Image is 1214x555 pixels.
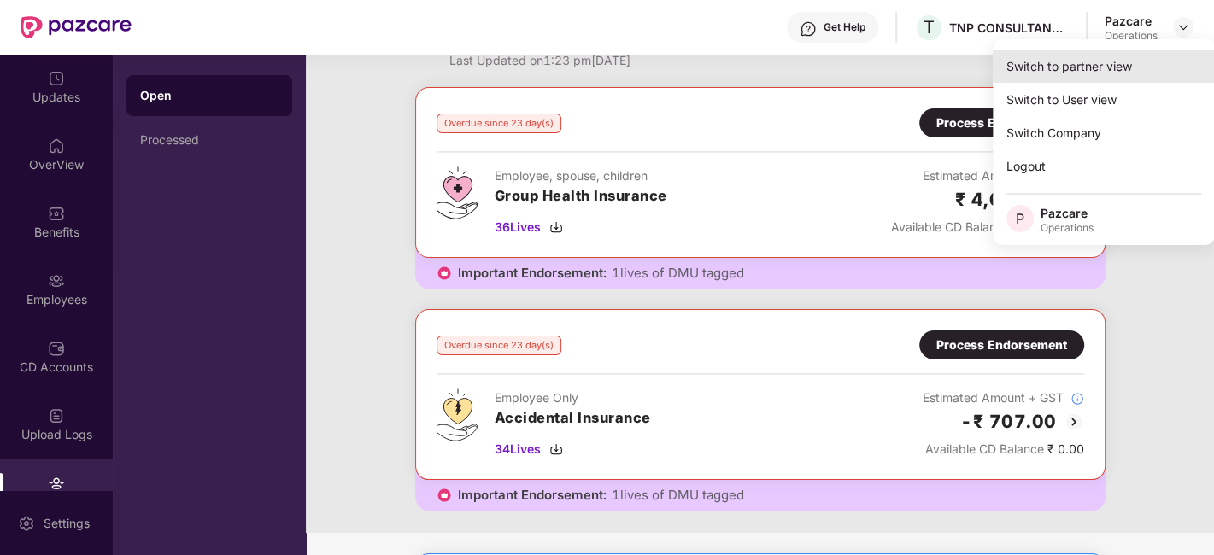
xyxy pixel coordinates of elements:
div: Process Endorsement [936,336,1067,354]
h2: -₹ 707.00 [960,407,1057,435]
span: T [924,17,935,38]
span: 34 Lives [495,440,541,459]
img: svg+xml;base64,PHN2ZyB4bWxucz0iaHR0cDovL3d3dy53My5vcmcvMjAwMC9zdmciIHdpZHRoPSI0Ny43MTQiIGhlaWdodD... [437,166,478,219]
span: 1 lives of DMU tagged [612,487,744,504]
img: svg+xml;base64,PHN2ZyBpZD0iSG9tZSIgeG1sbnM9Imh0dHA6Ly93d3cudzMub3JnLzIwMDAvc3ZnIiB3aWR0aD0iMjAiIG... [48,137,65,155]
img: icon [436,265,453,282]
img: icon [436,487,453,504]
div: Operations [1041,221,1094,235]
img: svg+xml;base64,PHN2ZyBpZD0iSW5mb18tXzMyeDMyIiBkYXRhLW5hbWU9IkluZm8gLSAzMngzMiIgeG1sbnM9Imh0dHA6Ly... [1070,392,1084,406]
div: Employee Only [495,388,651,407]
img: svg+xml;base64,PHN2ZyBpZD0iRG93bmxvYWQtMzJ4MzIiIHhtbG5zPSJodHRwOi8vd3d3LnczLm9yZy8yMDAwL3N2ZyIgd2... [549,442,563,456]
span: P [1016,208,1024,229]
div: Operations [1105,29,1158,43]
img: svg+xml;base64,PHN2ZyB4bWxucz0iaHR0cDovL3d3dy53My5vcmcvMjAwMC9zdmciIHdpZHRoPSI0OS4zMjEiIGhlaWdodD... [437,388,478,441]
div: Pazcare [1041,205,1094,221]
span: 1 lives of DMU tagged [612,265,744,282]
div: TNP CONSULTANCY PRIVATE LIMITED [949,20,1069,36]
h3: Accidental Insurance [495,407,651,429]
img: svg+xml;base64,PHN2ZyBpZD0iVXBsb2FkX0xvZ3MiIGRhdGEtbmFtZT0iVXBsb2FkIExvZ3MiIHhtbG5zPSJodHRwOi8vd3... [48,407,65,424]
img: svg+xml;base64,PHN2ZyBpZD0iVXBkYXRlZCIgeG1sbnM9Imh0dHA6Ly93d3cudzMub3JnLzIwMDAvc3ZnIiB3aWR0aD0iMj... [48,70,65,87]
img: svg+xml;base64,PHN2ZyBpZD0iRHJvcGRvd24tMzJ4MzIiIHhtbG5zPSJodHRwOi8vd3d3LnczLm9yZy8yMDAwL3N2ZyIgd2... [1176,20,1190,34]
img: svg+xml;base64,PHN2ZyBpZD0iQ0RfQWNjb3VudHMiIGRhdGEtbmFtZT0iQ0QgQWNjb3VudHMiIHhtbG5zPSJodHRwOi8vd3... [48,340,65,357]
h3: Group Health Insurance [495,185,667,207]
img: svg+xml;base64,PHN2ZyBpZD0iRW5kb3JzZW1lbnRzIiB4bWxucz0iaHR0cDovL3d3dy53My5vcmcvMjAwMC9zdmciIHdpZH... [48,475,65,492]
img: svg+xml;base64,PHN2ZyBpZD0iSGVscC0zMngzMiIgeG1sbnM9Imh0dHA6Ly93d3cudzMub3JnLzIwMDAvc3ZnIiB3aWR0aD... [800,20,817,38]
div: Estimated Amount + GST [891,166,1084,185]
div: ₹ 32,944.00 [891,218,1084,237]
div: Overdue since 23 day(s) [437,336,561,355]
img: svg+xml;base64,PHN2ZyBpZD0iQmFjay0yMHgyMCIgeG1sbnM9Imh0dHA6Ly93d3cudzMub3JnLzIwMDAvc3ZnIiB3aWR0aD... [1064,412,1084,432]
div: Overdue since 23 day(s) [437,114,561,133]
div: Settings [38,515,95,532]
div: Get Help [824,20,865,34]
span: 36 Lives [495,218,541,237]
div: ₹ 0.00 [923,440,1084,459]
img: New Pazcare Logo [21,16,132,38]
div: Process Endorsement [936,114,1067,132]
img: svg+xml;base64,PHN2ZyBpZD0iU2V0dGluZy0yMHgyMCIgeG1sbnM9Imh0dHA6Ly93d3cudzMub3JnLzIwMDAvc3ZnIiB3aW... [18,515,35,532]
div: Pazcare [1105,13,1158,29]
h2: ₹ 4,699.00 [955,185,1057,213]
div: Last Updated on 1:23 pm[DATE] [449,51,730,70]
img: svg+xml;base64,PHN2ZyBpZD0iQmVuZWZpdHMiIHhtbG5zPSJodHRwOi8vd3d3LnczLm9yZy8yMDAwL3N2ZyIgd2lkdGg9Ij... [48,205,65,222]
img: svg+xml;base64,PHN2ZyBpZD0iRW1wbG95ZWVzIiB4bWxucz0iaHR0cDovL3d3dy53My5vcmcvMjAwMC9zdmciIHdpZHRoPS... [48,272,65,289]
span: Available CD Balance [891,219,1010,234]
span: Important Endorsement: [458,265,607,282]
span: Important Endorsement: [458,487,607,504]
div: Employee, spouse, children [495,166,667,185]
div: Processed [140,133,279,147]
span: Available CD Balance [925,441,1044,456]
div: Open [140,87,279,104]
div: Estimated Amount + GST [923,388,1084,407]
img: svg+xml;base64,PHN2ZyBpZD0iRG93bmxvYWQtMzJ4MzIiIHhtbG5zPSJodHRwOi8vd3d3LnczLm9yZy8yMDAwL3N2ZyIgd2... [549,220,563,234]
